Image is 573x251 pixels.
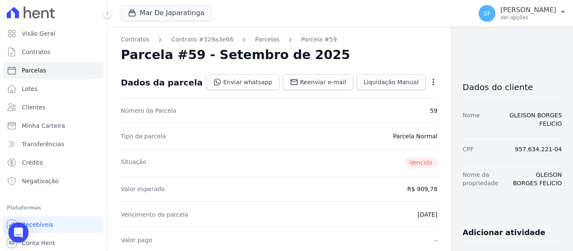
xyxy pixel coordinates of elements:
p: Ver opções [500,14,556,21]
h2: Parcela #59 - Setembro de 2025 [121,47,350,62]
a: Contrato #329a3e66 [171,35,233,44]
dd: R$ 909,78 [407,185,438,193]
span: Minha Carteira [22,122,65,130]
span: Vencido [404,158,438,168]
a: Enviar whatsapp [206,74,279,90]
a: Reenviar e-mail [283,74,353,90]
dt: Nome [463,111,480,128]
div: Dados da parcela [121,78,203,88]
a: Crédito [3,154,104,171]
span: Liquidação Manual [364,78,419,86]
dd: [DATE] [417,210,437,219]
span: Recebíveis [22,220,53,229]
dt: Valor pago [121,236,152,244]
a: Transferências [3,136,104,153]
span: Contratos [22,48,50,56]
button: Mar De Japaratinga [121,5,211,21]
dt: Tipo da parcela [121,132,166,140]
a: Visão Geral [3,25,104,42]
dt: Nome da propriedade [463,171,505,187]
a: Contratos [3,44,104,60]
span: Conta Hent [22,239,55,247]
a: GLEISON BORGES FELICIO [509,112,562,127]
span: SF [484,10,491,16]
a: Contratos [121,35,149,44]
span: Visão Geral [22,29,55,38]
a: Parcelas [255,35,279,44]
dd: 59 [430,106,438,115]
span: Negativação [22,177,59,185]
dt: CPF [463,145,474,153]
nav: Breadcrumb [121,35,438,44]
a: Lotes [3,80,104,97]
div: Open Intercom Messenger [8,223,29,243]
dt: Valor esperado [121,185,165,193]
div: Plataformas [7,203,100,213]
span: Parcelas [22,66,46,75]
span: Reenviar e-mail [300,78,346,86]
a: Parcela #59 [301,35,337,44]
dd: 957.634.221-04 [515,145,562,153]
dd: Parcela Normal [393,132,438,140]
a: Negativação [3,173,104,189]
dt: Número da Parcela [121,106,177,115]
a: Parcelas [3,62,104,79]
a: Liquidação Manual [357,74,426,90]
h3: Adicionar atividade [463,228,545,238]
span: Crédito [22,158,43,167]
dt: Situação [121,158,146,168]
dt: Vencimento da parcela [121,210,188,219]
dd: - [435,236,438,244]
h3: Dados do cliente [463,82,562,92]
a: Clientes [3,99,104,116]
span: Lotes [22,85,38,93]
span: Transferências [22,140,64,148]
button: SF [PERSON_NAME] Ver opções [472,2,573,25]
a: Minha Carteira [3,117,104,134]
p: [PERSON_NAME] [500,6,556,14]
span: Clientes [22,103,45,111]
a: Recebíveis [3,216,104,233]
dd: GLEISON BORGES FELICIO [511,171,562,187]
